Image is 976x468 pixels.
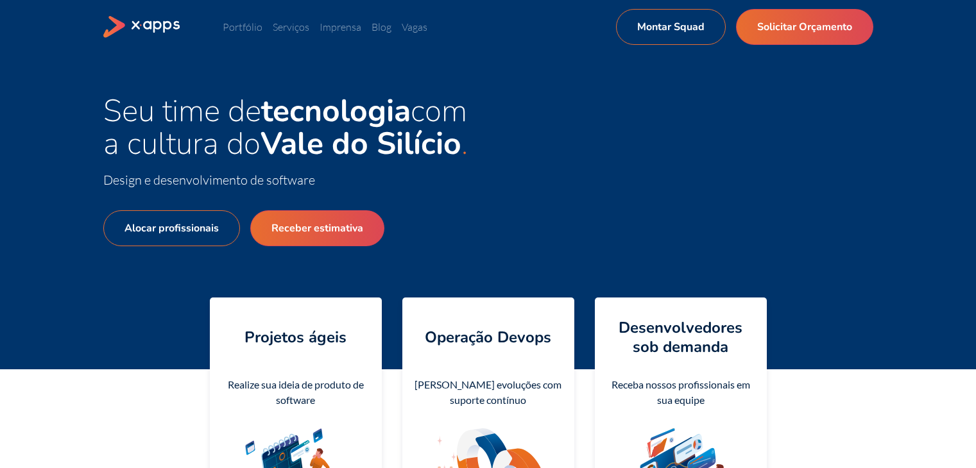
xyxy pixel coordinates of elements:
a: Montar Squad [616,9,726,45]
div: Receba nossos profissionais em sua equipe [605,377,757,408]
a: Vagas [402,21,427,33]
a: Serviços [273,21,309,33]
h4: Projetos ágeis [244,328,347,347]
a: Receber estimativa [250,210,384,246]
a: Solicitar Orçamento [736,9,873,45]
span: Design e desenvolvimento de software [103,172,315,188]
div: [PERSON_NAME] evoluções com suporte contínuo [413,377,564,408]
a: Imprensa [320,21,361,33]
div: Realize sua ideia de produto de software [220,377,372,408]
strong: tecnologia [261,90,411,132]
h4: Operação Devops [425,328,551,347]
span: Seu time de com a cultura do [103,90,467,165]
a: Portfólio [223,21,262,33]
h4: Desenvolvedores sob demanda [605,318,757,356]
a: Blog [372,21,391,33]
strong: Vale do Silício [261,122,461,165]
a: Alocar profissionais [103,210,240,246]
